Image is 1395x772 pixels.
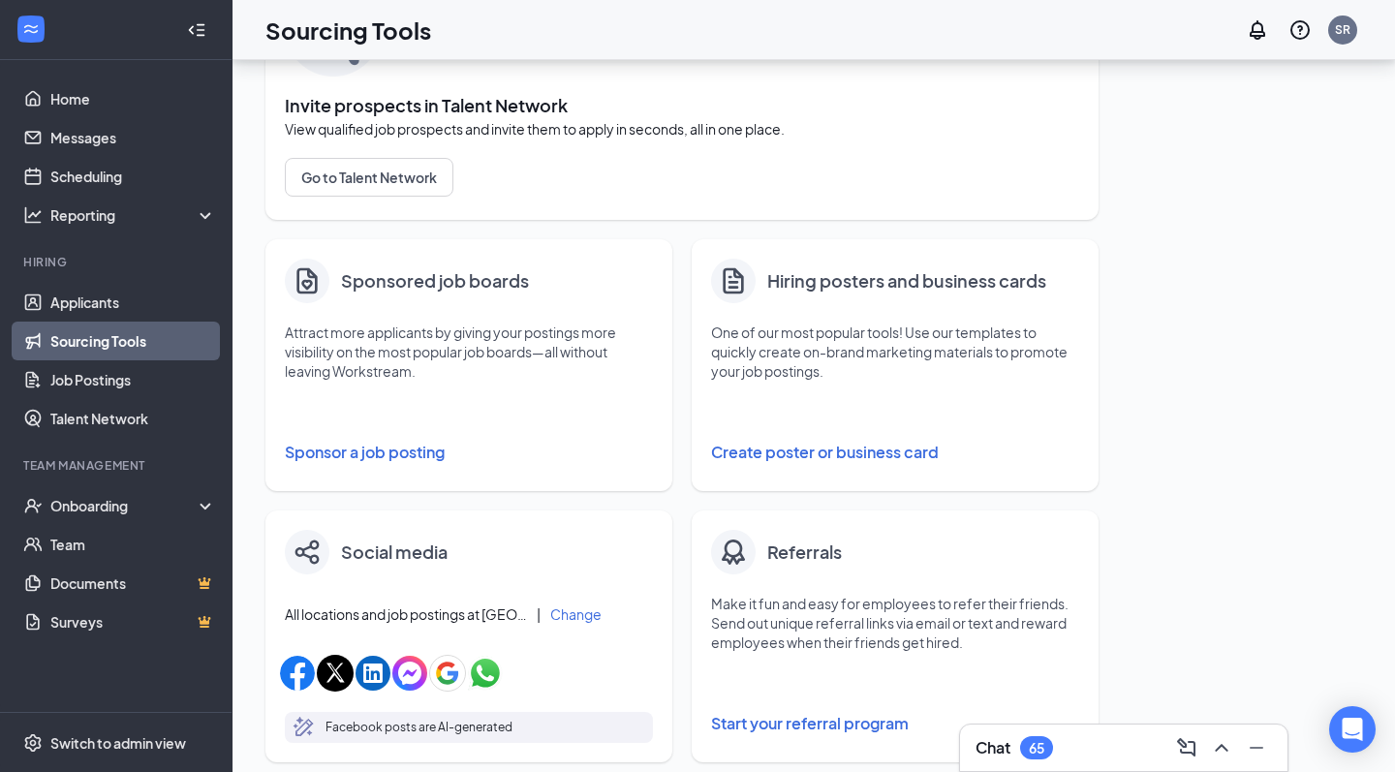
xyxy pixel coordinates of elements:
span: View qualified job prospects and invite them to apply in seconds, all in one place. [285,119,1079,139]
svg: Settings [23,733,43,753]
h4: Social media [341,539,448,566]
button: Change [550,607,602,621]
h4: Sponsored job boards [341,267,529,294]
h4: Referrals [767,539,842,566]
svg: Notifications [1246,18,1269,42]
span: Invite prospects in Talent Network [285,96,1079,115]
div: Open Intercom Messenger [1329,706,1376,753]
a: Job Postings [50,360,216,399]
a: Messages [50,118,216,157]
img: whatsappIcon [468,656,503,691]
button: Create poster or business card [711,433,1079,472]
button: ChevronUp [1206,732,1237,763]
a: DocumentsCrown [50,564,216,602]
button: Minimize [1241,732,1272,763]
svg: MagicPencil [293,716,316,739]
img: linkedinIcon [356,656,390,691]
div: 65 [1029,740,1044,757]
h4: Hiring posters and business cards [767,267,1046,294]
a: SurveysCrown [50,602,216,641]
a: Team [50,525,216,564]
div: | [537,603,541,625]
div: Reporting [50,205,217,225]
p: One of our most popular tools! Use our templates to quickly create on-brand marketing materials t... [711,323,1079,381]
svg: ComposeMessage [1175,736,1198,759]
svg: Minimize [1245,736,1268,759]
a: Talent Network [50,399,216,438]
p: Attract more applicants by giving your postings more visibility on the most popular job boards—al... [285,323,653,381]
h1: Sourcing Tools [265,14,431,46]
a: Applicants [50,283,216,322]
h3: Chat [976,737,1010,758]
a: Scheduling [50,157,216,196]
img: facebookIcon [280,656,315,691]
svg: WorkstreamLogo [21,19,41,39]
div: Team Management [23,457,212,474]
button: Sponsor a job posting [285,433,653,472]
a: Home [50,79,216,118]
span: All locations and job postings at [GEOGRAPHIC_DATA]-fil-A [285,604,527,624]
svg: ChevronUp [1210,736,1233,759]
img: googleIcon [429,655,466,692]
svg: Analysis [23,205,43,225]
p: Make it fun and easy for employees to refer their friends. Send out unique referral links via ema... [711,594,1079,652]
svg: UserCheck [23,496,43,515]
svg: QuestionInfo [1288,18,1312,42]
button: Start your referral program [711,704,1079,743]
img: facebookMessengerIcon [392,656,427,691]
img: share [294,540,320,565]
button: ComposeMessage [1171,732,1202,763]
p: Facebook posts are AI-generated [325,718,512,737]
img: badge [718,537,749,568]
div: Onboarding [50,496,200,515]
a: Sourcing Tools [50,322,216,360]
div: Hiring [23,254,212,270]
svg: Collapse [187,20,206,40]
a: Go to Talent Network [285,158,1079,197]
div: SR [1335,21,1350,38]
svg: Document [718,264,749,297]
img: xIcon [317,655,354,692]
button: Go to Talent Network [285,158,453,197]
img: clipboard [292,265,323,296]
div: Switch to admin view [50,733,186,753]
